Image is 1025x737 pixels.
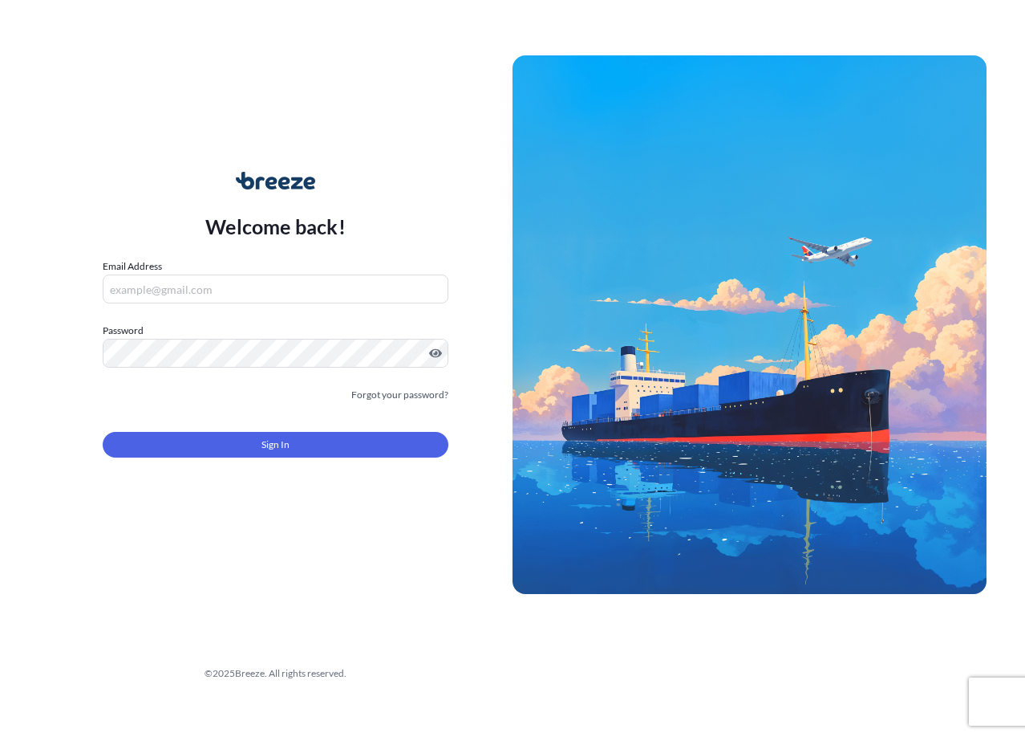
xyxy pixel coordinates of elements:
label: Password [103,323,448,339]
button: Show password [429,347,442,360]
img: Ship illustration [512,55,987,595]
p: Welcome back! [205,214,346,239]
span: Sign In [261,437,290,453]
div: © 2025 Breeze. All rights reserved. [38,666,512,682]
input: example@gmail.com [103,275,448,303]
a: Forgot your password? [351,387,448,403]
label: Email Address [103,259,162,275]
button: Sign In [103,432,448,458]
